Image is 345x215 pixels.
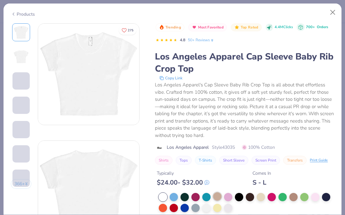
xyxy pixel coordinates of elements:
[38,24,139,125] img: Front
[155,145,164,150] img: brand logo
[11,11,35,18] div: Products
[12,138,13,155] img: User generated content
[13,49,29,64] img: Back
[241,26,259,29] span: Top Rated
[157,75,184,81] button: copy to clipboard
[192,25,197,30] img: Most Favorited sort
[283,156,307,165] button: Transfers
[11,179,32,189] button: 366+
[212,144,235,151] span: Style 43035
[242,144,275,151] span: 100% Cotton
[155,81,334,139] div: Los Angeles Apparel's Cap Sleeve Baby Rib Crop Top is all about that effortless vibe. Crafted fro...
[188,37,214,43] a: 50+ Reviews
[119,26,136,35] button: Like
[327,6,339,19] button: Close
[159,25,164,30] img: Trending sort
[165,26,181,29] span: Trending
[155,156,173,165] button: Shirts
[306,25,328,30] div: 700+
[188,23,227,32] button: Badge Button
[234,25,239,30] img: Top Rated sort
[176,156,192,165] button: Tops
[156,35,177,45] div: 4.8 Stars
[219,156,248,165] button: Short Sleeve
[198,26,224,29] span: Most Favorited
[253,170,271,177] div: Comes In
[128,29,133,32] span: 275
[275,25,293,30] span: 4.4M Clicks
[195,156,216,165] button: T-Shirts
[167,144,209,151] span: Los Angeles Apparel
[252,156,280,165] button: Screen Print
[231,23,261,32] button: Badge Button
[12,114,13,131] img: User generated content
[156,23,184,32] button: Badge Button
[12,163,13,180] img: User generated content
[12,187,13,204] img: User generated content
[157,179,209,187] div: $ 24.00 - $ 32.00
[13,25,29,40] img: Front
[317,25,328,29] span: Orders
[12,90,13,107] img: User generated content
[180,37,185,43] span: 4.8
[310,158,328,163] div: Print Guide
[157,170,209,177] div: Typically
[253,179,271,187] div: S - L
[155,51,334,75] div: Los Angeles Apparel Cap Sleeve Baby Rib Crop Top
